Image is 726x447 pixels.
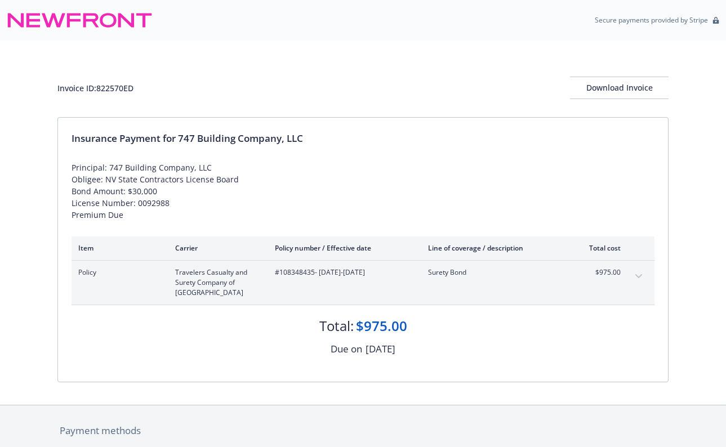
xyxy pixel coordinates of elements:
[78,243,157,253] div: Item
[175,267,257,298] span: Travelers Casualty and Surety Company of [GEOGRAPHIC_DATA]
[331,342,362,356] div: Due on
[428,243,560,253] div: Line of coverage / description
[175,243,257,253] div: Carrier
[60,423,666,438] div: Payment methods
[570,77,669,99] button: Download Invoice
[578,243,621,253] div: Total cost
[630,267,648,285] button: expand content
[72,261,654,305] div: PolicyTravelers Casualty and Surety Company of [GEOGRAPHIC_DATA]#108348435- [DATE]-[DATE]Surety B...
[275,267,410,278] span: #108348435 - [DATE]-[DATE]
[595,15,708,25] p: Secure payments provided by Stripe
[428,267,560,278] span: Surety Bond
[78,267,157,278] span: Policy
[57,82,133,94] div: Invoice ID: 822570ED
[578,267,621,278] span: $975.00
[72,131,654,146] div: Insurance Payment for 747 Building Company, LLC
[72,162,654,221] div: Principal: 747 Building Company, LLC Obligee: NV State Contractors License Board Bond Amount: $30...
[366,342,395,356] div: [DATE]
[275,243,410,253] div: Policy number / Effective date
[319,316,354,336] div: Total:
[356,316,407,336] div: $975.00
